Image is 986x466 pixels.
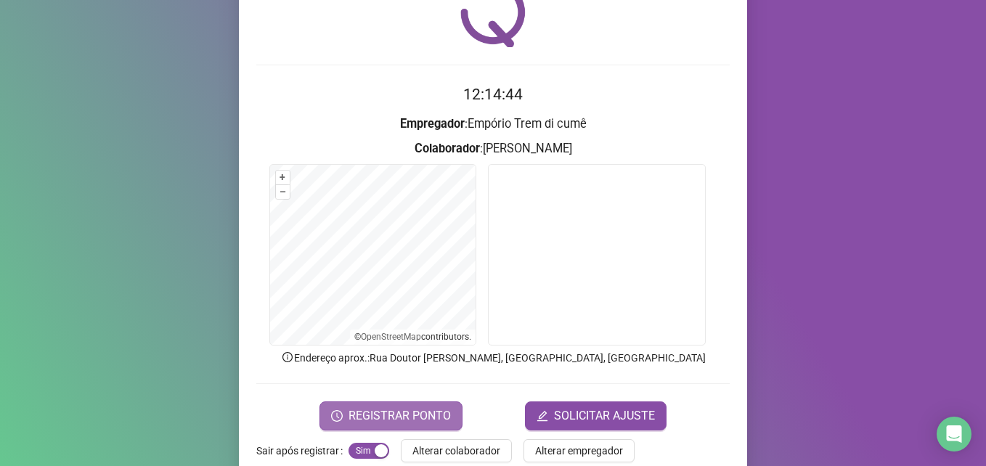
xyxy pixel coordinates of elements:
li: © contributors. [354,332,471,342]
p: Endereço aprox. : Rua Doutor [PERSON_NAME], [GEOGRAPHIC_DATA], [GEOGRAPHIC_DATA] [256,350,730,366]
strong: Empregador [400,117,465,131]
a: OpenStreetMap [361,332,421,342]
span: REGISTRAR PONTO [349,407,451,425]
button: REGISTRAR PONTO [319,401,463,430]
span: info-circle [281,351,294,364]
h3: : Empório Trem di cumê [256,115,730,134]
span: Alterar colaborador [412,443,500,459]
span: edit [537,410,548,422]
label: Sair após registrar [256,439,349,462]
time: 12:14:44 [463,86,523,103]
button: Alterar empregador [523,439,635,462]
strong: Colaborador [415,142,480,155]
div: Open Intercom Messenger [937,417,971,451]
span: Alterar empregador [535,443,623,459]
button: Alterar colaborador [401,439,512,462]
span: SOLICITAR AJUSTE [554,407,655,425]
button: editSOLICITAR AJUSTE [525,401,667,430]
span: clock-circle [331,410,343,422]
button: – [276,185,290,199]
button: + [276,171,290,184]
h3: : [PERSON_NAME] [256,139,730,158]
